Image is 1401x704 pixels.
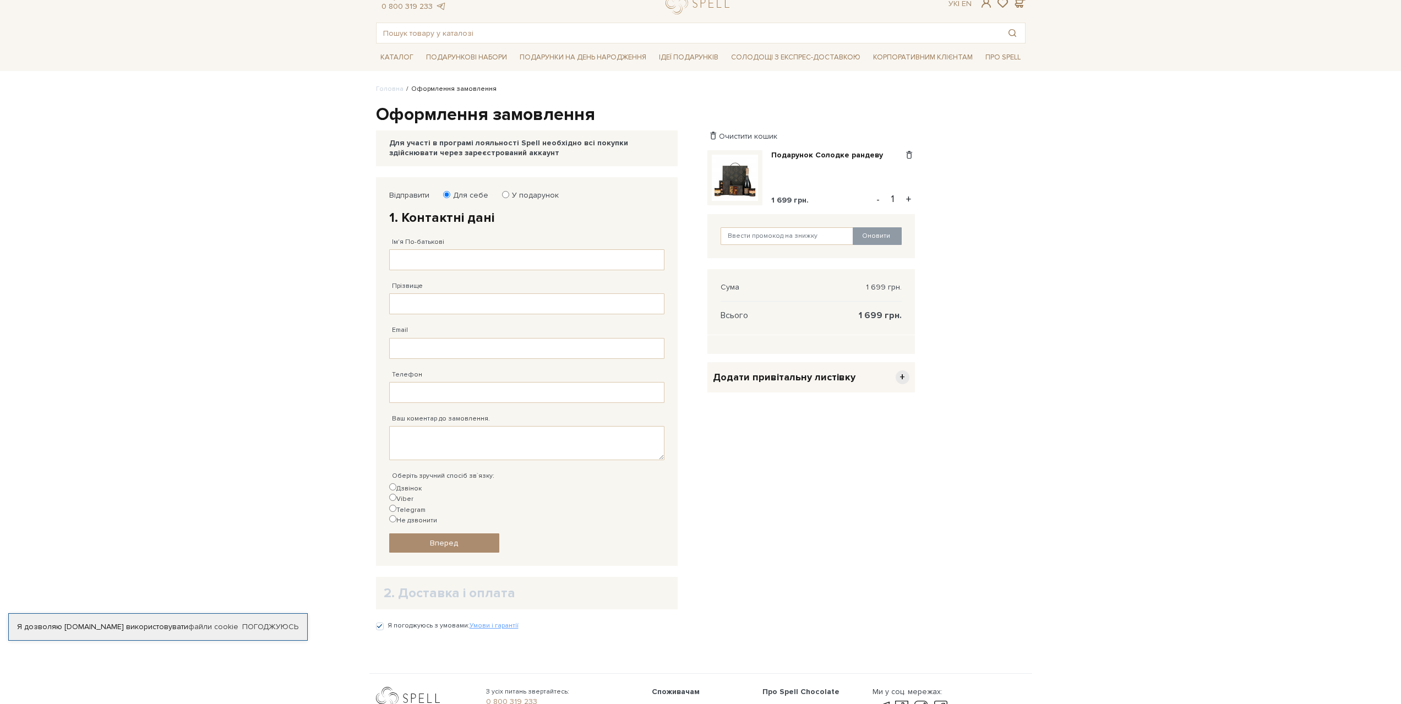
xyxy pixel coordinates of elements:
a: Солодощі з експрес-доставкою [727,48,865,67]
button: + [902,191,915,208]
span: Ідеї подарунків [655,49,723,66]
label: Відправити [389,190,429,200]
div: Для участі в програмі лояльності Spell необхідно всі покупки здійснювати через зареєстрований акк... [389,138,664,158]
label: Телефон [392,370,422,380]
input: У подарунок [502,191,509,198]
span: З усіх питань звертайтесь: [486,687,639,697]
input: Ввести промокод на знижку [721,227,854,245]
input: Viber [389,494,396,501]
a: telegram [435,2,446,11]
input: Пошук товару у каталозі [377,23,1000,43]
button: - [873,191,884,208]
span: Сума [721,282,739,292]
a: Корпоративним клієнтам [869,48,977,67]
span: 1 699 грн. [866,282,902,292]
label: Для себе [446,190,488,200]
input: Telegram [389,505,396,512]
label: У подарунок [505,190,559,200]
label: Email [392,325,408,335]
label: Не дзвонити [389,515,437,526]
h2: 2. Доставка і оплата [384,585,670,602]
span: Подарункові набори [422,49,511,66]
span: Про Spell Chocolate [762,687,839,696]
a: Умови і гарантії [470,621,519,630]
span: + [896,370,909,384]
span: Каталог [376,49,418,66]
label: Я погоджуюсь з умовами: [388,621,519,631]
span: Всього [721,310,748,320]
div: Ми у соц. мережах: [873,687,950,697]
label: Дзвінок [389,483,422,494]
input: Дзвінок [389,483,396,490]
span: Про Spell [981,49,1025,66]
button: Оновити [853,227,902,245]
h2: 1. Контактні дані [389,209,664,226]
a: Подарунок Солодке рандеву [771,150,891,160]
label: Оберіть зручний спосіб зв`язку: [392,471,494,481]
span: Додати привітальну листівку [713,371,855,384]
a: файли cookie [188,622,238,631]
div: Очистити кошик [707,131,915,141]
label: Telegram [389,505,426,515]
label: Прізвище [392,281,423,291]
label: Viber [389,494,413,504]
a: Погоджуюсь [242,622,298,632]
input: Не дзвонити [389,515,396,522]
span: Подарунки на День народження [515,49,651,66]
input: Для себе [443,191,450,198]
a: 0 800 319 233 [381,2,433,11]
label: Ім'я По-батькові [392,237,444,247]
li: Оформлення замовлення [404,84,497,94]
a: Головна [376,85,404,93]
label: Ваш коментар до замовлення. [392,414,490,424]
button: Пошук товару у каталозі [1000,23,1025,43]
h1: Оформлення замовлення [376,103,1026,127]
span: 1 699 грн. [771,195,809,205]
span: Споживачам [652,687,700,696]
img: Подарунок Солодке рандеву [712,155,758,201]
span: 1 699 грн. [859,310,902,320]
div: Я дозволяю [DOMAIN_NAME] використовувати [9,622,307,632]
span: Вперед [430,538,458,548]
